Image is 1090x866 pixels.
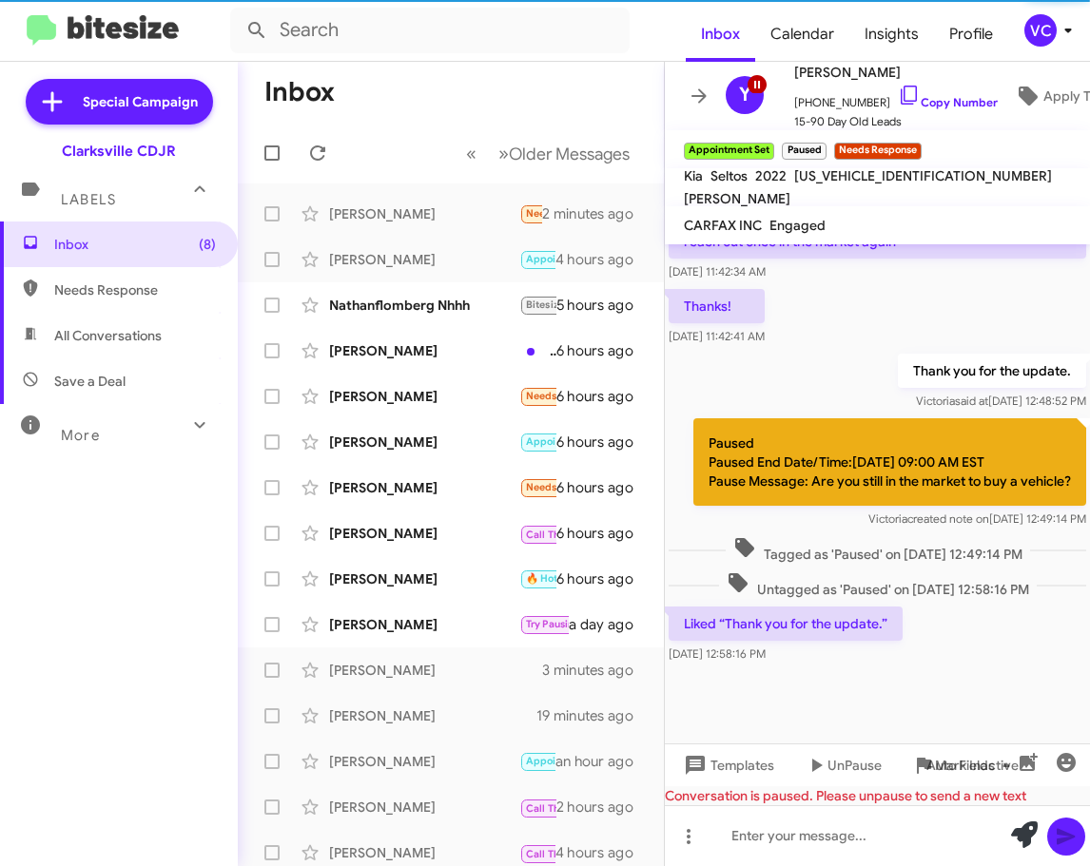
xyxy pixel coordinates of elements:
[669,329,765,343] span: [DATE] 11:42:41 AM
[526,253,610,265] span: Appointment Set
[680,748,774,782] span: Templates
[519,202,542,224] div: Yep
[569,615,649,634] div: a day ago
[755,7,849,62] a: Calendar
[794,61,998,84] span: [PERSON_NAME]
[526,435,610,448] span: Appointment Set
[719,571,1037,599] span: Untagged as 'Paused' on [DATE] 12:58:16 PM
[669,646,766,661] span: [DATE] 12:58:16 PM
[329,433,519,452] div: [PERSON_NAME]
[542,661,649,680] div: 3 minutes ago
[526,529,575,541] span: Call Them
[693,418,1086,506] p: Paused Paused End Date/Time:[DATE] 09:00 AM EST Pause Message: Are you still in the market to buy...
[827,748,882,782] span: UnPause
[782,143,826,160] small: Paused
[487,134,641,173] button: Next
[83,92,198,111] span: Special Campaign
[955,394,988,408] span: said at
[542,204,649,223] div: 2 minutes ago
[526,572,558,585] span: 🔥 Hot
[329,615,519,634] div: [PERSON_NAME]
[329,661,519,680] div: [PERSON_NAME]
[456,134,641,173] nav: Page navigation example
[519,248,555,270] div: Liked “Thank you for the update.”
[684,190,790,207] span: [PERSON_NAME]
[684,143,774,160] small: Appointment Set
[455,134,488,173] button: Previous
[526,481,607,493] span: Needs Response
[519,568,556,589] div: Still waiting on Sept incentives
[61,191,116,208] span: Labels
[54,235,216,254] span: Inbox
[519,385,556,407] div: Thanks
[329,387,519,406] div: [PERSON_NAME]
[911,748,1033,782] button: Auto Fields
[556,341,649,360] div: 6 hours ago
[61,427,100,444] span: More
[665,748,789,782] button: Templates
[54,280,216,299] span: Needs Response
[329,478,519,497] div: [PERSON_NAME]
[519,521,556,545] div: Do you have one
[684,217,762,234] span: CARFAX INC
[868,511,1086,526] span: Victoria [DATE] 12:49:14 PM
[769,217,826,234] span: Engaged
[556,387,649,406] div: 6 hours ago
[264,77,335,107] h1: Inbox
[519,294,556,316] div: 4runner
[789,748,897,782] button: UnPause
[898,354,1086,388] p: Thank you for the update.
[519,613,569,635] div: great
[26,79,213,125] a: Special Campaign
[907,511,989,526] span: created note on
[509,144,630,164] span: Older Messages
[556,569,649,588] div: 6 hours ago
[755,167,787,184] span: 2022
[556,296,649,315] div: 5 hours ago
[466,142,477,165] span: «
[329,752,519,771] div: [PERSON_NAME]
[498,142,509,165] span: »
[555,843,649,862] div: 4 hours ago
[739,80,751,110] span: Y
[665,786,1090,805] div: Conversation is paused. Please unpause to send a new text
[526,848,575,860] span: Call Them
[526,618,581,630] span: Try Pausing
[555,752,649,771] div: an hour ago
[794,84,998,112] span: [PHONE_NUMBER]
[519,661,542,680] div: Are you available to visit us for the in person appraisal?
[556,524,649,543] div: 6 hours ago
[726,536,1030,564] span: Tagged as 'Paused' on [DATE] 12:49:14 PM
[926,748,1018,782] span: Auto Fields
[519,431,556,452] div: Tiene fotos del carro
[934,7,1008,62] a: Profile
[199,235,216,254] span: (8)
[669,606,903,641] p: Liked “Thank you for the update.”
[556,798,649,817] div: 2 hours ago
[556,433,649,452] div: 6 hours ago
[684,167,703,184] span: Kia
[329,296,519,315] div: Nathanflomberg Nhhh
[669,264,766,279] span: [DATE] 11:42:34 AM
[710,167,748,184] span: Seltos
[898,95,998,109] a: Copy Number
[329,843,519,862] div: [PERSON_NAME]
[526,802,575,815] span: Call Them
[519,341,556,360] div: Budget 40k tops
[1008,14,1069,47] button: VC
[54,326,162,345] span: All Conversations
[519,706,536,725] div: Thank you for the update.
[329,706,519,725] div: [PERSON_NAME]
[329,524,519,543] div: [PERSON_NAME]
[669,289,765,323] p: Thanks!
[1024,14,1057,47] div: VC
[794,167,1052,184] span: [US_VEHICLE_IDENTIFICATION_NUMBER]
[686,7,755,62] a: Inbox
[329,250,519,269] div: [PERSON_NAME]
[556,478,649,497] div: 6 hours ago
[849,7,934,62] a: Insights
